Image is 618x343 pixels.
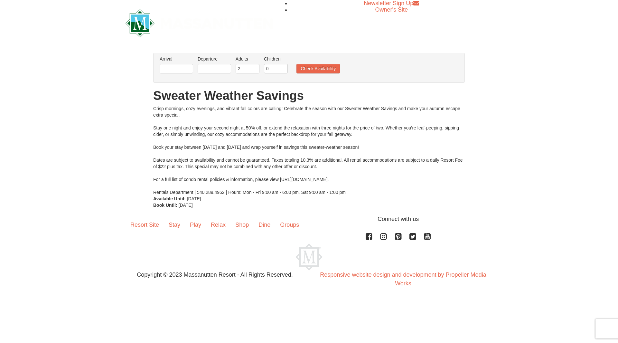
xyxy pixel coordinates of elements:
[179,203,193,208] span: [DATE]
[153,105,465,195] div: Crisp mornings, cozy evenings, and vibrant fall colors are calling! Celebrate the season with our...
[153,89,465,102] h1: Sweater Weather Savings
[153,196,186,201] strong: Available Until:
[185,215,206,235] a: Play
[126,215,164,235] a: Resort Site
[230,215,254,235] a: Shop
[296,64,340,73] button: Check Availability
[264,56,288,62] label: Children
[153,203,177,208] strong: Book Until:
[375,6,408,13] a: Owner's Site
[295,243,323,271] img: Massanutten Resort Logo
[275,215,304,235] a: Groups
[320,272,486,287] a: Responsive website design and development by Propeller Media Works
[198,56,231,62] label: Departure
[126,215,492,224] p: Connect with us
[126,9,273,37] img: Massanutten Resort Logo
[254,215,275,235] a: Dine
[187,196,201,201] span: [DATE]
[121,271,309,279] p: Copyright © 2023 Massanutten Resort - All Rights Reserved.
[236,56,259,62] label: Adults
[206,215,230,235] a: Relax
[126,15,273,30] a: Massanutten Resort
[164,215,185,235] a: Stay
[160,56,193,62] label: Arrival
